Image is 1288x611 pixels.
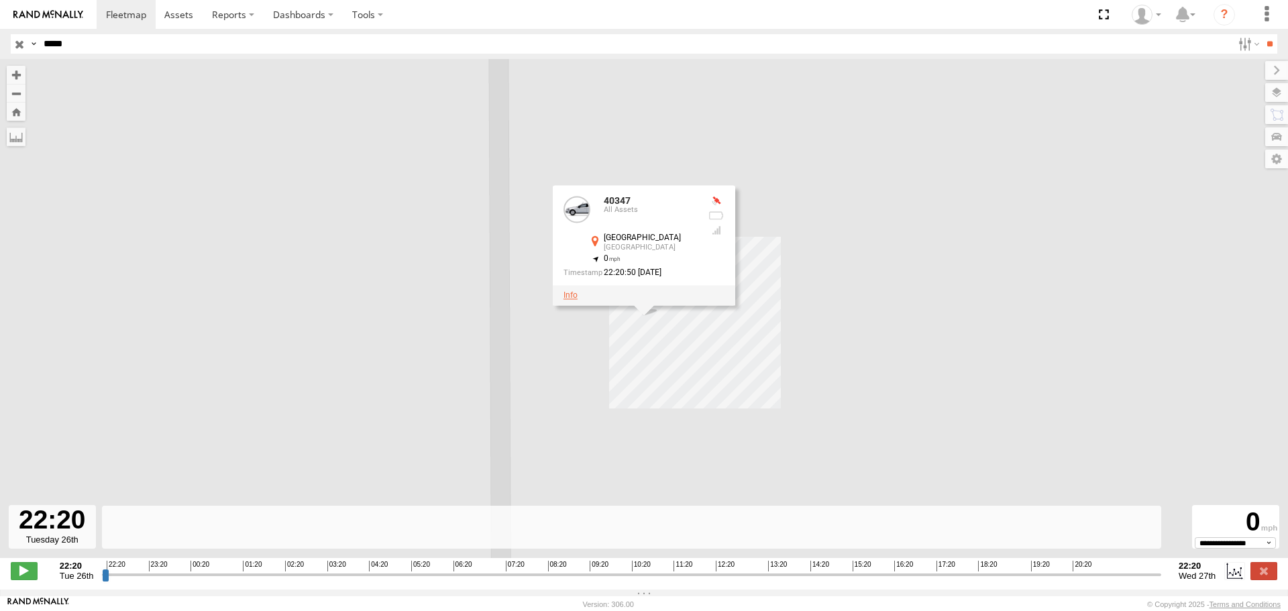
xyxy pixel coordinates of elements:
i: ? [1214,4,1235,25]
div: No battery health information received from this device. [708,211,724,221]
span: 09:20 [590,561,608,571]
button: Zoom Home [7,103,25,121]
span: Wed 27th Aug 2025 [1179,571,1216,581]
span: 03:20 [327,561,346,571]
span: 16:20 [894,561,913,571]
a: Terms and Conditions [1210,600,1281,608]
span: 0 [604,254,621,263]
a: View Asset Details [563,196,590,223]
span: 17:20 [936,561,955,571]
span: 04:20 [369,561,388,571]
span: 07:20 [506,561,525,571]
div: Version: 306.00 [583,600,634,608]
span: 08:20 [548,561,567,571]
div: Date/time of location update [563,268,698,277]
span: 01:20 [243,561,262,571]
span: 00:20 [191,561,209,571]
span: 10:20 [632,561,651,571]
span: Tue 26th Aug 2025 [60,571,94,581]
label: Close [1250,562,1277,579]
div: No GPS Fix [708,196,724,207]
label: Map Settings [1265,150,1288,168]
strong: 22:20 [60,561,94,571]
button: Zoom out [7,84,25,103]
a: Visit our Website [7,598,69,611]
a: 40347 [604,195,631,206]
strong: 22:20 [1179,561,1216,571]
span: 20:20 [1073,561,1091,571]
a: View Asset Details [563,290,578,300]
div: © Copyright 2025 - [1147,600,1281,608]
div: Last Event GSM Signal Strength [708,225,724,235]
span: 18:20 [978,561,997,571]
span: 05:20 [411,561,430,571]
label: Search Filter Options [1233,34,1262,54]
div: Caseta Laredo TX [1127,5,1166,25]
span: 19:20 [1031,561,1050,571]
label: Play/Stop [11,562,38,579]
div: [GEOGRAPHIC_DATA] [604,243,698,252]
span: 22:20 [107,561,125,571]
span: 14:20 [810,561,829,571]
span: 13:20 [768,561,787,571]
div: 0 [1194,507,1277,537]
label: Search Query [28,34,39,54]
img: rand-logo.svg [13,10,83,19]
button: Zoom in [7,66,25,84]
span: 23:20 [149,561,168,571]
label: Measure [7,127,25,146]
span: 11:20 [674,561,692,571]
span: 02:20 [285,561,304,571]
div: [GEOGRAPHIC_DATA] [604,233,698,242]
div: All Assets [604,206,698,214]
span: 15:20 [853,561,871,571]
span: 12:20 [716,561,735,571]
span: 06:20 [453,561,472,571]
